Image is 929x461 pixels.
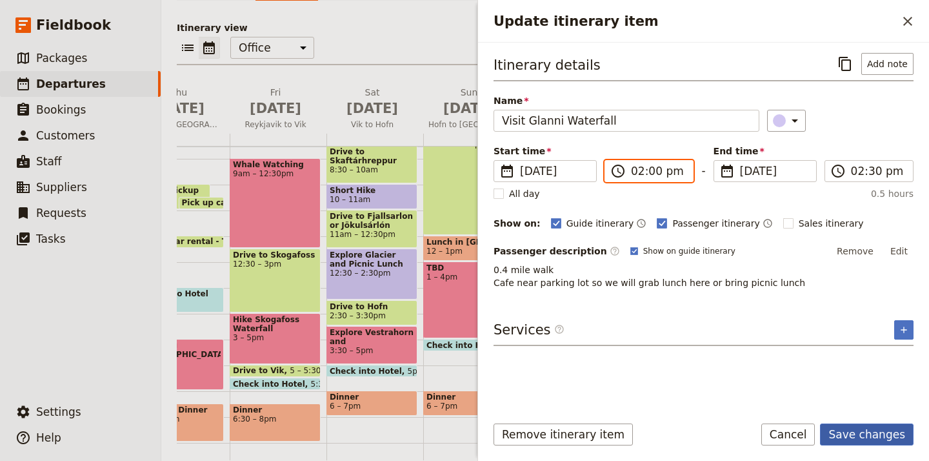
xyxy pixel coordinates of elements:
div: Dinner6:30 – 8pm [230,404,321,442]
span: 10 – 11am [330,195,370,204]
span: Departures [36,77,106,90]
span: [DATE] [138,99,219,118]
span: Tasks [36,232,66,245]
span: Short Hike [330,186,414,195]
span: Arrive in [GEOGRAPHIC_DATA] [133,119,225,130]
span: Welcome Dinner [136,405,221,415]
span: 0.4 mile walk Cafe near parking lot so we will grab lunch here or bring picnic lunch [494,265,805,288]
button: Remove itinerary item [494,424,633,446]
span: ​ [610,163,626,179]
span: [DATE] [520,163,588,179]
div: Explore Vestrahorn and [GEOGRAPHIC_DATA]3:30 – 5pm [326,326,417,364]
label: Passenger description [494,245,620,258]
div: Drive to Fjallsarlon or Jökulsárlón Glacier11am – 12:30pm [326,210,417,248]
div: Pick up car rental - Thrifty [179,197,225,209]
span: Start time [494,145,597,158]
span: 5 – 5:30pm [290,366,334,375]
span: Reykjavik to Vik [230,119,321,130]
span: Show on guide itinerary [643,246,735,256]
input: Name [494,110,759,132]
span: Dinner [330,393,414,402]
h2: Sun [428,86,510,118]
span: Requests [36,207,86,220]
h3: Itinerary details [494,56,601,75]
button: Remove [831,241,879,261]
h2: Update itinerary item [494,12,897,31]
span: Drive to Vik [233,366,290,375]
div: Exploring [GEOGRAPHIC_DATA]4 – 6pm [133,339,224,390]
span: [DATE] [332,99,413,118]
span: [DATE] [740,163,808,179]
button: Calendar view [199,37,220,59]
span: 3 – 5pm [233,333,317,342]
span: Drive to Skaftárhreppur [330,147,414,165]
span: Bookings [36,103,86,116]
button: Edit [884,241,914,261]
span: 12 – 1pm [426,247,463,256]
span: Help [36,431,61,444]
h3: Services [494,320,564,340]
div: Dinner6 – 7pm [326,391,417,416]
div: Check into Hotel5:30pm [230,378,321,390]
span: TBD [426,263,511,272]
h2: Thu [138,86,219,118]
div: Check into Hotel5pm [326,365,417,377]
span: Hofn to [GEOGRAPHIC_DATA] [423,119,515,130]
span: 11am – 12:30pm [330,230,414,239]
span: ​ [830,163,846,179]
span: Packages [36,52,87,65]
div: Lunch in [GEOGRAPHIC_DATA]12 – 1pm [423,236,514,261]
span: Dinner [233,405,317,415]
span: [DATE] [235,99,316,118]
span: Exploring [GEOGRAPHIC_DATA] [136,341,221,359]
span: Pick up car rental - Thrifty [136,237,256,246]
h2: Fri [235,86,316,118]
span: ​ [554,324,564,334]
button: Sun [DATE]Hofn to [GEOGRAPHIC_DATA] [423,86,520,134]
span: 8:30 – 10am [330,165,414,174]
span: Fieldbook [36,15,111,35]
span: Staff [36,155,62,168]
span: Check into Hotel [136,289,221,298]
div: TBD1 – 4pm [423,261,514,338]
div: Welcome Dinner6:30 – 8pm [133,404,224,442]
span: Vik to Hofn [326,119,418,130]
span: ​ [610,246,620,256]
span: Lunch in [GEOGRAPHIC_DATA] [426,238,511,247]
button: Copy itinerary item [834,53,856,75]
span: 12:30 – 3pm [233,260,317,269]
span: 12:30 – 2:30pm [330,269,414,278]
span: All day [509,187,540,200]
span: 6 – 7pm [426,402,457,411]
div: Hike Skogafoss Waterfall3 – 5pm [230,313,321,364]
div: Drive to Vik5 – 5:30pm [230,365,321,377]
div: Dinner6 – 7pm [423,391,514,416]
button: Time shown on guide itinerary [636,216,646,231]
span: 2:30 – 3:30pm [330,311,386,320]
span: 3:30 – 5pm [330,346,414,355]
span: 6 – 7pm [330,402,361,411]
span: ​ [554,324,564,340]
div: Whale Watching9am – 12:30pm [230,158,321,248]
div: Check into Hotel4pm [423,339,514,351]
button: Save changes [820,424,914,446]
span: Whale Watching [233,160,317,169]
span: 5:30pm [311,380,341,388]
span: Sales itinerary [799,217,864,230]
span: 4 – 6pm [136,359,221,368]
div: Drive to Skaftárhreppur8:30 – 10am [326,145,417,183]
div: Explore Glacier and Picnic Lunch12:30 – 2:30pm [326,249,417,300]
div: Drive to Bakkagerdi7:30am – 12pm [423,119,514,235]
button: Add service inclusion [894,320,914,340]
span: Drive to Fjallsarlon or Jökulsárlón Glacier [330,212,414,230]
span: - [701,163,705,182]
div: Drive to Hofn2:30 – 3:30pm [326,300,417,325]
span: 5pm [408,367,425,375]
span: ​ [499,163,515,179]
span: Name [494,94,759,107]
button: Time shown on passenger itinerary [763,216,773,231]
button: List view [177,37,199,59]
button: Thu [DATE]Arrive in [GEOGRAPHIC_DATA] [133,86,230,134]
p: Itinerary view [177,21,914,34]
